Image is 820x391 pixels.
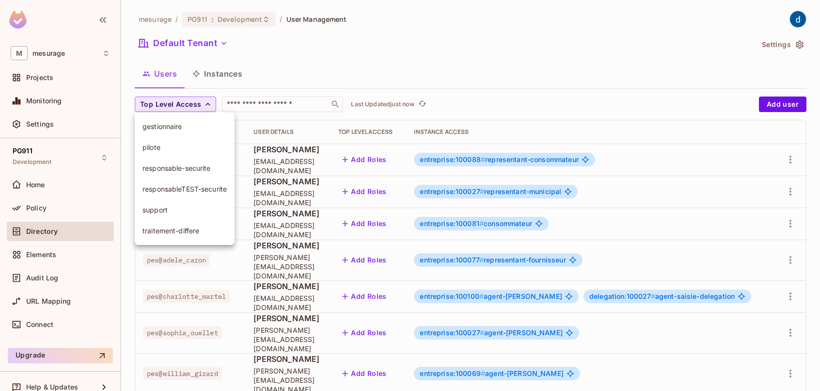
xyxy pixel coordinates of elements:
[142,184,227,194] span: responsableTEST-securite
[142,143,227,152] span: pilote
[142,163,227,173] span: responsable-securite
[142,226,227,235] span: traitement-differe
[142,122,227,131] span: gestionnaire
[142,205,227,214] span: support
